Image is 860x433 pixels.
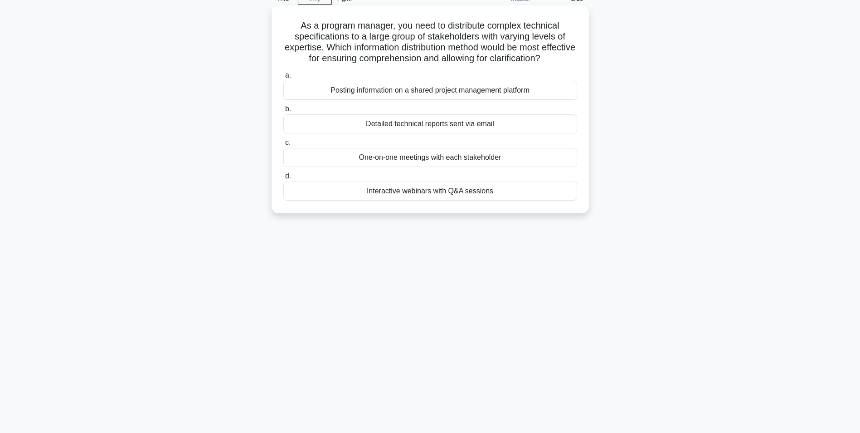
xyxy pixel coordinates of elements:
div: Detailed technical reports sent via email [283,114,577,133]
span: b. [285,105,291,113]
div: Interactive webinars with Q&A sessions [283,182,577,201]
span: a. [285,71,291,79]
div: Posting information on a shared project management platform [283,81,577,100]
div: One-on-one meetings with each stakeholder [283,148,577,167]
span: c. [285,138,291,146]
span: d. [285,172,291,180]
h5: As a program manager, you need to distribute complex technical specifications to a large group of... [282,20,578,64]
